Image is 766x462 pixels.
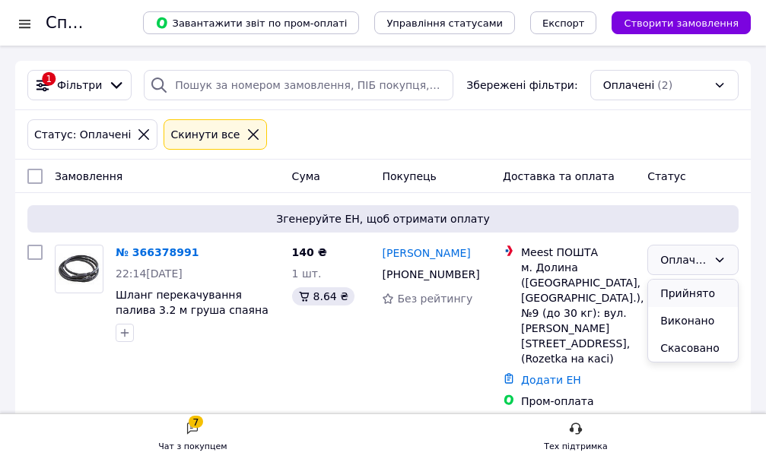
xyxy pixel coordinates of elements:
span: Оплачені [603,78,655,93]
a: Шланг перекачування палива 3.2 м груша спаяна 14 мм "CS-20" [116,289,269,331]
span: Згенеруйте ЕН, щоб отримати оплату [33,211,733,226]
div: Пром-оплата [521,394,635,409]
button: Завантажити звіт по пром-оплаті [143,11,359,34]
div: Оплачено [660,252,707,268]
input: Пошук за номером замовлення, ПІБ покупця, номером телефону, Email, номером накладної [144,70,453,100]
span: Створити замовлення [624,17,739,29]
div: м. Долина ([GEOGRAPHIC_DATA], [GEOGRAPHIC_DATA].), №9 (до 30 кг): вул. [PERSON_NAME][STREET_ADDRE... [521,260,635,366]
div: Тех підтримка [544,439,608,454]
span: Управління статусами [386,17,503,29]
span: 22:14[DATE] [116,267,183,280]
span: Доставка та оплата [503,170,615,182]
div: Cкинути все [167,126,243,143]
span: Статус [647,170,686,182]
li: Скасовано [648,334,738,362]
a: Створити замовлення [596,16,751,28]
div: Meest ПОШТА [521,245,635,260]
span: Експорт [542,17,585,29]
h1: Список замовлень [46,14,200,32]
span: Без рейтингу [397,293,472,305]
div: 8.64 ₴ [292,287,354,305]
img: Фото товару [56,253,103,285]
span: Замовлення [55,170,122,182]
button: Експорт [530,11,597,34]
span: Покупець [382,170,436,182]
span: 140 ₴ [292,246,327,258]
span: Збережені фільтри: [466,78,577,93]
span: 1 шт. [292,267,322,280]
li: Виконано [648,307,738,334]
span: (2) [657,79,672,91]
a: № 366378991 [116,246,199,258]
li: Прийнято [648,280,738,307]
span: Фільтри [57,78,102,93]
span: [PHONE_NUMBER] [382,268,479,280]
button: Створити замовлення [612,11,751,34]
a: Додати ЕН [521,374,581,386]
span: Завантажити звіт по пром-оплаті [155,16,347,30]
a: Фото товару [55,245,103,293]
div: Чат з покупцем [158,439,227,454]
div: 7 [189,416,202,428]
button: Управління статусами [374,11,515,34]
div: Статус: Оплачені [31,126,134,143]
a: [PERSON_NAME] [382,245,470,261]
span: Cума [292,170,320,182]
